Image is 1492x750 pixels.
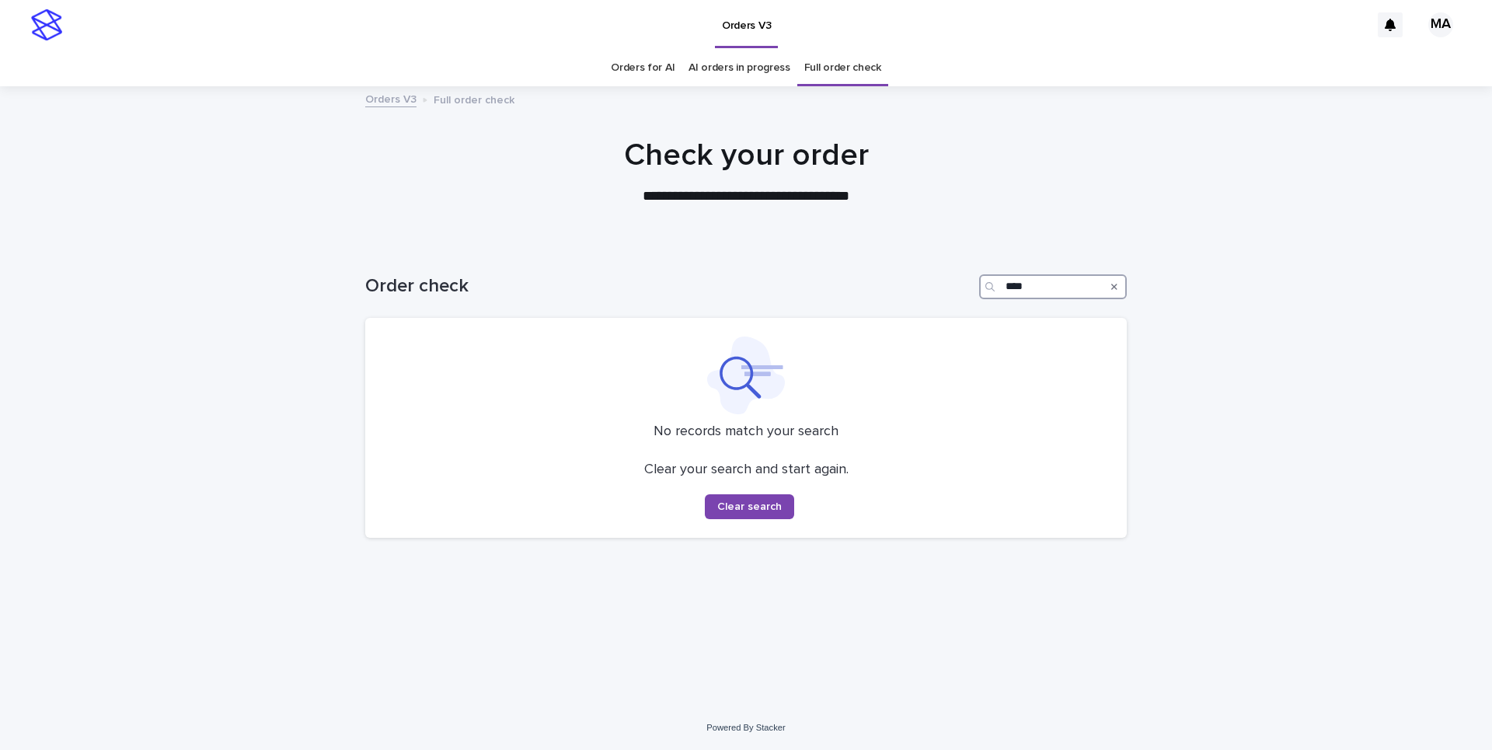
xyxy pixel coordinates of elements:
[611,50,675,86] a: Orders for AI
[979,274,1127,299] input: Search
[717,501,782,512] span: Clear search
[1428,12,1453,37] div: MA
[365,275,973,298] h1: Order check
[384,424,1108,441] p: No records match your search
[31,9,62,40] img: stacker-logo-s-only.png
[644,462,849,479] p: Clear your search and start again.
[434,90,514,107] p: Full order check
[705,494,794,519] button: Clear search
[706,723,785,732] a: Powered By Stacker
[688,50,790,86] a: AI orders in progress
[365,89,417,107] a: Orders V3
[365,137,1127,174] h1: Check your order
[804,50,881,86] a: Full order check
